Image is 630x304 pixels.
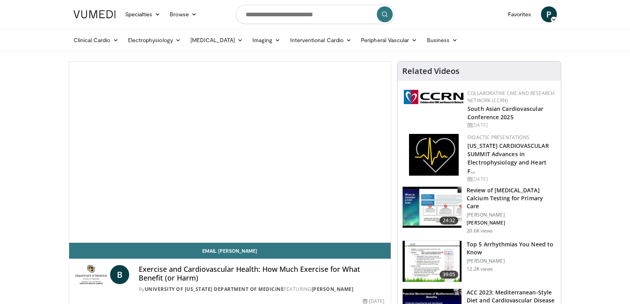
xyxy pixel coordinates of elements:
[440,271,459,279] span: 39:05
[110,265,129,284] a: B
[403,187,461,228] img: f4af32e0-a3f3-4dd9-8ed6-e543ca885e6d.150x105_q85_crop-smart_upscale.jpg
[467,212,556,218] p: [PERSON_NAME]
[139,286,384,293] div: By FEATURING
[467,266,493,272] p: 12.2K views
[541,6,557,22] a: P
[248,32,285,48] a: Imaging
[69,243,391,259] a: Email [PERSON_NAME]
[409,134,459,176] img: 1860aa7a-ba06-47e3-81a4-3dc728c2b4cf.png.150x105_q85_autocrop_double_scale_upscale_version-0.2.png
[467,186,556,210] h3: Review of [MEDICAL_DATA] Calcium Testing for Primary Care
[186,32,248,48] a: [MEDICAL_DATA]
[467,142,549,174] a: [US_STATE] CARDIOVASCULAR SUMMIT Advances in Electrophysiology and Heart F…
[76,265,107,284] img: University of Colorado Department of Medicine
[69,62,391,243] video-js: Video Player
[467,105,543,121] a: South Asian Cardiovascular Conference 2025
[236,5,395,24] input: Search topics, interventions
[422,32,463,48] a: Business
[467,258,556,264] p: [PERSON_NAME]
[285,32,357,48] a: Interventional Cardio
[74,10,116,18] img: VuMedi Logo
[145,286,284,292] a: University of [US_STATE] Department of Medicine
[312,286,354,292] a: [PERSON_NAME]
[467,240,556,256] h3: Top 5 Arrhythmias You Need to Know
[165,6,202,22] a: Browse
[69,32,123,48] a: Clinical Cardio
[467,90,554,104] a: Collaborative CME and Research Network (CCRN)
[402,186,556,234] a: 24:32 Review of [MEDICAL_DATA] Calcium Testing for Primary Care [PERSON_NAME] [PERSON_NAME] 20.6K...
[402,66,459,76] h4: Related Videos
[503,6,536,22] a: Favorites
[139,265,384,282] h4: Exercise and Cardiovascular Health: How Much Exercise for What Benefit (or Harm)
[402,240,556,283] a: 39:05 Top 5 Arrhythmias You Need to Know [PERSON_NAME] 12.2K views
[403,241,461,282] img: e6be7ba5-423f-4f4d-9fbf-6050eac7a348.150x105_q85_crop-smart_upscale.jpg
[467,122,554,129] div: [DATE]
[467,134,554,141] div: Didactic Presentations
[440,217,459,225] span: 24:32
[123,32,186,48] a: Electrophysiology
[120,6,165,22] a: Specialties
[404,90,463,104] img: a04ee3ba-8487-4636-b0fb-5e8d268f3737.png.150x105_q85_autocrop_double_scale_upscale_version-0.2.png
[467,220,556,226] p: [PERSON_NAME]
[467,228,493,234] p: 20.6K views
[467,176,554,183] div: [DATE]
[356,32,422,48] a: Peripheral Vascular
